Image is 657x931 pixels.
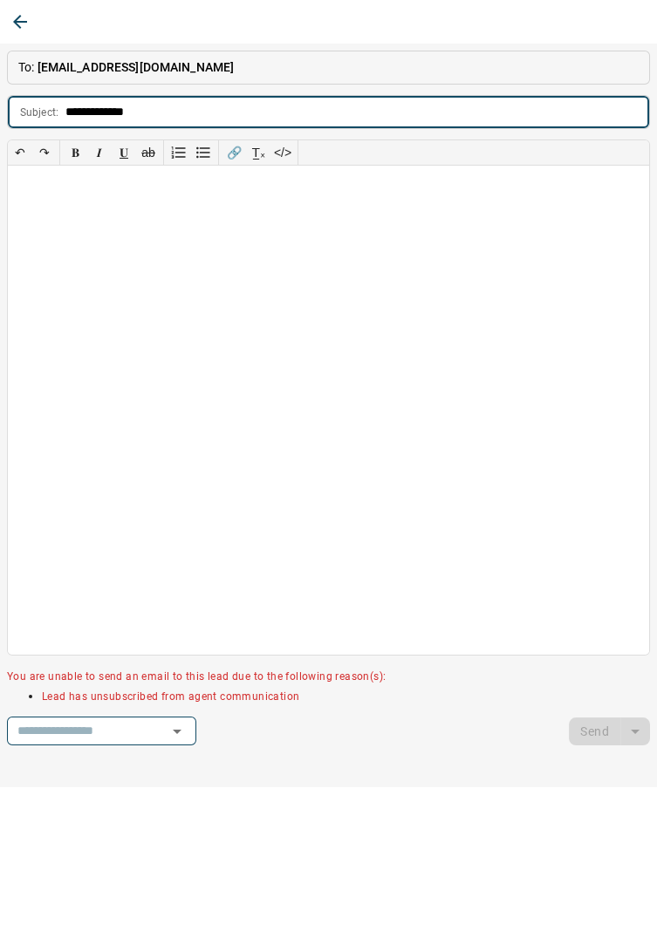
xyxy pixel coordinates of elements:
[191,140,216,165] button: Bullet list
[569,717,650,745] div: split button
[38,60,235,74] span: [EMAIL_ADDRESS][DOMAIN_NAME]
[120,146,128,160] span: 𝐔
[222,140,246,165] button: 🔗
[246,140,270,165] button: T̲ₓ
[7,51,650,85] p: To:
[270,140,295,165] button: </>
[87,140,112,165] button: 𝑰
[8,140,32,165] button: ↶
[141,146,155,160] s: ab
[165,719,189,744] button: Open
[42,689,650,706] p: Lead has unsubscribed from agent communication
[112,140,136,165] button: 𝐔
[32,140,57,165] button: ↷
[20,105,58,120] p: Subject:
[167,140,191,165] button: Numbered list
[136,140,161,165] button: ab
[63,140,87,165] button: 𝐁
[7,669,650,686] p: You are unable to send an email to this lead due to the following reason(s):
